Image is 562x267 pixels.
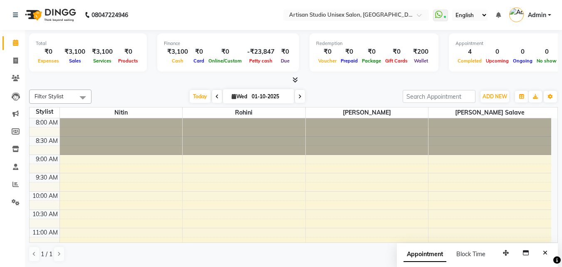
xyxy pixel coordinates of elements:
[164,40,292,47] div: Finance
[34,118,59,127] div: 8:00 AM
[247,58,275,64] span: Petty cash
[183,107,305,118] span: Rohini
[383,47,410,57] div: ₹0
[483,93,507,100] span: ADD NEW
[170,58,186,64] span: Cash
[316,47,339,57] div: ₹0
[91,58,114,64] span: Services
[60,107,183,118] span: Nitin
[206,47,244,57] div: ₹0
[509,7,524,22] img: Admin
[34,137,59,145] div: 8:30 AM
[456,250,485,258] span: Block Time
[535,47,559,57] div: 0
[316,58,339,64] span: Voucher
[528,11,546,20] span: Admin
[230,93,249,100] span: Wed
[34,173,59,182] div: 9:30 AM
[539,247,551,260] button: Close
[456,40,559,47] div: Appointment
[249,90,291,103] input: 2025-10-01
[306,107,428,118] span: [PERSON_NAME]
[92,3,128,27] b: 08047224946
[339,58,360,64] span: Prepaid
[278,47,292,57] div: ₹0
[279,58,292,64] span: Due
[316,40,432,47] div: Redemption
[21,3,78,27] img: logo
[412,58,430,64] span: Wallet
[67,58,83,64] span: Sales
[191,58,206,64] span: Card
[116,47,140,57] div: ₹0
[36,58,61,64] span: Expenses
[31,192,59,200] div: 10:00 AM
[535,58,559,64] span: No show
[31,228,59,237] div: 11:00 AM
[31,210,59,219] div: 10:30 AM
[35,93,64,100] span: Filter Stylist
[41,250,52,259] span: 1 / 1
[484,58,511,64] span: Upcoming
[34,155,59,164] div: 9:00 AM
[403,90,475,103] input: Search Appointment
[480,91,509,102] button: ADD NEW
[360,58,383,64] span: Package
[191,47,206,57] div: ₹0
[511,58,535,64] span: Ongoing
[190,90,210,103] span: Today
[456,47,484,57] div: 4
[244,47,278,57] div: -₹23,847
[36,40,140,47] div: Total
[383,58,410,64] span: Gift Cards
[339,47,360,57] div: ₹0
[61,47,89,57] div: ₹3,100
[89,47,116,57] div: ₹3,100
[206,58,244,64] span: Online/Custom
[404,247,446,262] span: Appointment
[30,107,59,116] div: Stylist
[484,47,511,57] div: 0
[410,47,432,57] div: ₹200
[360,47,383,57] div: ₹0
[164,47,191,57] div: ₹3,100
[36,47,61,57] div: ₹0
[428,107,551,118] span: [PERSON_NAME] Salave
[456,58,484,64] span: Completed
[116,58,140,64] span: Products
[511,47,535,57] div: 0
